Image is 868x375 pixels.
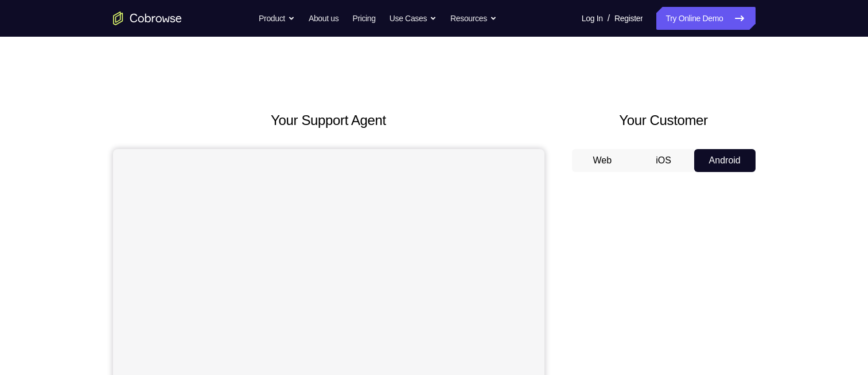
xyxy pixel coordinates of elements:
button: Resources [450,7,497,30]
a: Register [614,7,643,30]
button: Use Cases [390,7,437,30]
h2: Your Support Agent [113,110,544,131]
a: Try Online Demo [656,7,755,30]
a: Log In [582,7,603,30]
button: iOS [633,149,694,172]
button: Android [694,149,756,172]
a: About us [309,7,338,30]
a: Pricing [352,7,375,30]
h2: Your Customer [572,110,756,131]
button: Product [259,7,295,30]
a: Go to the home page [113,11,182,25]
span: / [608,11,610,25]
button: Web [572,149,633,172]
